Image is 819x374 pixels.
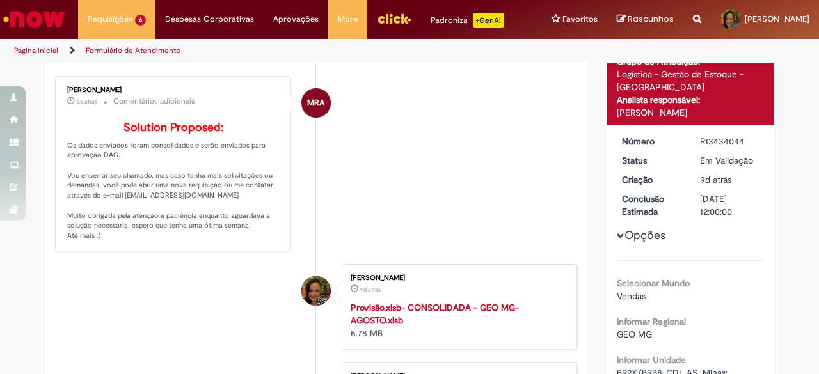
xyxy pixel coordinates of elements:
div: 5.78 MB [351,301,564,339]
dt: Conclusão Estimada [612,192,691,218]
span: [PERSON_NAME] [745,13,809,24]
div: Analista responsável: [617,93,765,106]
time: 20/08/2025 18:19:23 [700,174,731,185]
p: +GenAi [473,13,504,28]
span: Aprovações [273,13,319,26]
dt: Número [612,135,691,148]
div: Logística - Gestão de Estoque - [GEOGRAPHIC_DATA] [617,68,765,93]
span: Requisições [88,13,132,26]
b: Selecionar Mundo [617,277,690,289]
a: Provisão.xlsb- CONSOLIDADA - GEO MG-AGOSTO.xlsb [351,302,519,326]
p: Os dados enviados foram consolidados e serão enviados para aprovação DAG. Vou encerrar seu chamad... [67,121,280,241]
time: 20/08/2025 18:19:17 [360,286,381,293]
dt: Criação [612,173,691,186]
b: Solution Proposed: [123,120,223,135]
div: [PERSON_NAME] [67,86,280,94]
b: Informar Regional [617,316,686,327]
span: 9d atrás [360,286,381,293]
div: Em Validação [700,154,759,167]
span: Rascunhos [628,13,674,25]
span: GEO MG [617,329,652,340]
span: Despesas Corporativas [165,13,254,26]
span: More [338,13,358,26]
span: 5d atrás [77,98,97,105]
div: Bruna Pereira Machado [301,276,331,306]
img: click_logo_yellow_360x200.png [377,9,411,28]
time: 25/08/2025 11:33:28 [77,98,97,105]
div: [PERSON_NAME] [351,274,564,282]
div: Melissa Rabonato Antonioli [301,88,331,118]
small: Comentários adicionais [113,96,195,107]
span: Vendas [617,290,646,302]
b: Informar Unidade [617,354,686,366]
a: Rascunhos [617,13,674,26]
span: Favoritos [562,13,598,26]
dt: Status [612,154,691,167]
span: 6 [135,15,146,26]
span: 9d atrás [700,174,731,185]
ul: Trilhas de página [10,39,536,63]
div: 20/08/2025 18:19:23 [700,173,759,186]
div: R13434044 [700,135,759,148]
div: [PERSON_NAME] [617,106,765,119]
div: Padroniza [431,13,504,28]
a: Formulário de Atendimento [86,45,180,56]
img: ServiceNow [1,6,67,32]
span: MRA [307,88,324,118]
div: [DATE] 12:00:00 [700,192,759,218]
a: Página inicial [14,45,58,56]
